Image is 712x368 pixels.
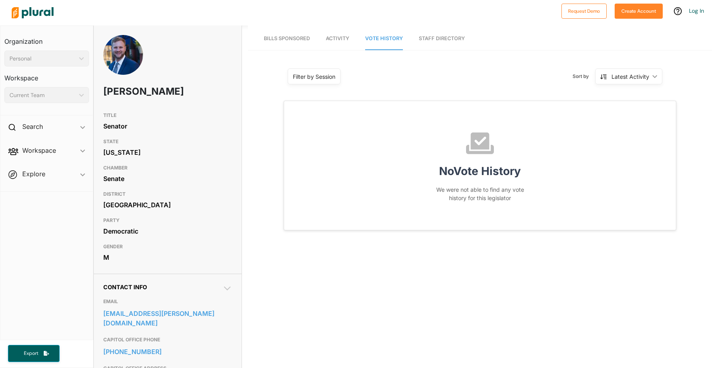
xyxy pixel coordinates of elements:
a: [PHONE_NUMBER] [103,346,232,358]
a: Staff Directory [419,27,465,50]
div: Current Team [10,91,76,99]
h3: PARTY [103,216,232,225]
button: Export [8,345,60,362]
h3: Organization [4,30,89,47]
a: Bills Sponsored [264,27,310,50]
div: Senate [103,173,232,185]
div: [US_STATE] [103,146,232,158]
span: We were not able to find any vote history for this legislator [436,186,524,201]
a: Activity [326,27,349,50]
div: Latest Activity [611,72,649,81]
div: Democratic [103,225,232,237]
h3: STATE [103,137,232,146]
button: Create Account [615,4,663,19]
span: Bills Sponsored [264,35,310,41]
span: Contact Info [103,284,147,290]
h1: [PERSON_NAME] [103,80,181,103]
div: Senator [103,120,232,132]
a: Create Account [615,6,663,15]
h3: EMAIL [103,297,232,306]
span: Sort by [573,73,595,80]
h3: DISTRICT [103,189,232,199]
span: Activity [326,35,349,41]
h3: GENDER [103,242,232,251]
h3: CHAMBER [103,163,232,173]
h3: TITLE [103,111,232,120]
a: Log In [689,7,704,14]
a: [EMAIL_ADDRESS][PERSON_NAME][DOMAIN_NAME] [103,308,232,329]
a: Vote History [365,27,403,50]
div: Filter by Session [293,72,335,81]
img: Headshot of Julian Cyr [103,35,143,92]
h2: Search [22,122,43,131]
h3: Workspace [4,66,89,84]
div: [GEOGRAPHIC_DATA] [103,199,232,211]
div: Personal [10,55,76,63]
span: No Vote History [439,164,521,178]
button: Request Demo [561,4,607,19]
h3: CAPITOL OFFICE PHONE [103,335,232,345]
span: Export [18,350,44,357]
span: Vote History [365,35,403,41]
a: Request Demo [561,6,607,15]
div: M [103,251,232,263]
